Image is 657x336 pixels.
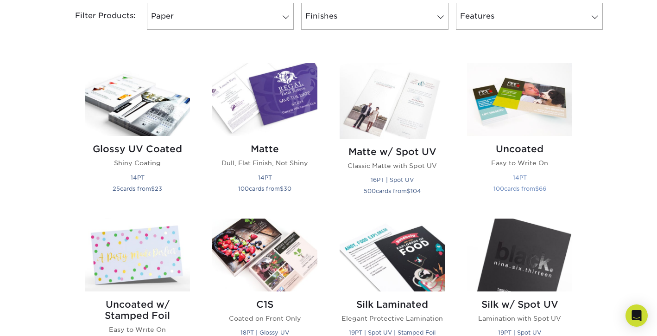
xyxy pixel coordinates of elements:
[340,161,445,170] p: Classic Matte with Spot UV
[349,329,436,336] small: 19PT | Spot UV | Stamped Foil
[240,329,289,336] small: 18PT | Glossy UV
[113,185,120,192] span: 25
[340,314,445,323] p: Elegant Protective Lamination
[498,329,541,336] small: 19PT | Spot UV
[513,174,527,181] small: 14PT
[258,174,272,181] small: 14PT
[493,185,504,192] span: 100
[340,63,445,138] img: Matte w/ Spot UV Postcards
[85,299,190,321] h2: Uncoated w/ Stamped Foil
[212,63,317,136] img: Matte Postcards
[340,146,445,157] h2: Matte w/ Spot UV
[155,185,162,192] span: 23
[51,3,143,30] div: Filter Products:
[2,308,79,333] iframe: Google Customer Reviews
[467,63,572,136] img: Uncoated Postcards
[340,63,445,207] a: Matte w/ Spot UV Postcards Matte w/ Spot UV Classic Matte with Spot UV 16PT | Spot UV 500cards fr...
[212,143,317,155] h2: Matte
[147,3,294,30] a: Paper
[371,176,414,183] small: 16PT | Spot UV
[212,219,317,291] img: C1S Postcards
[456,3,603,30] a: Features
[467,299,572,310] h2: Silk w/ Spot UV
[340,219,445,291] img: Silk Laminated Postcards
[411,187,421,194] span: 104
[212,299,317,310] h2: C1S
[340,299,445,310] h2: Silk Laminated
[407,187,411,194] span: $
[364,187,421,194] small: cards from
[212,314,317,323] p: Coated on Front Only
[301,3,448,30] a: Finishes
[238,185,249,192] span: 100
[212,158,317,168] p: Dull, Flat Finish, Not Shiny
[85,325,190,334] p: Easy to Write On
[85,63,190,136] img: Glossy UV Coated Postcards
[535,185,539,192] span: $
[113,185,162,192] small: cards from
[85,63,190,207] a: Glossy UV Coated Postcards Glossy UV Coated Shiny Coating 14PT 25cards from$23
[364,187,376,194] span: 500
[625,304,648,327] div: Open Intercom Messenger
[151,185,155,192] span: $
[280,185,284,192] span: $
[467,63,572,207] a: Uncoated Postcards Uncoated Easy to Write On 14PT 100cards from$66
[493,185,546,192] small: cards from
[284,185,291,192] span: 30
[467,314,572,323] p: Lamination with Spot UV
[238,185,291,192] small: cards from
[467,158,572,168] p: Easy to Write On
[539,185,546,192] span: 66
[212,63,317,207] a: Matte Postcards Matte Dull, Flat Finish, Not Shiny 14PT 100cards from$30
[85,219,190,291] img: Uncoated w/ Stamped Foil Postcards
[467,219,572,291] img: Silk w/ Spot UV Postcards
[467,143,572,155] h2: Uncoated
[85,143,190,155] h2: Glossy UV Coated
[131,174,145,181] small: 14PT
[85,158,190,168] p: Shiny Coating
